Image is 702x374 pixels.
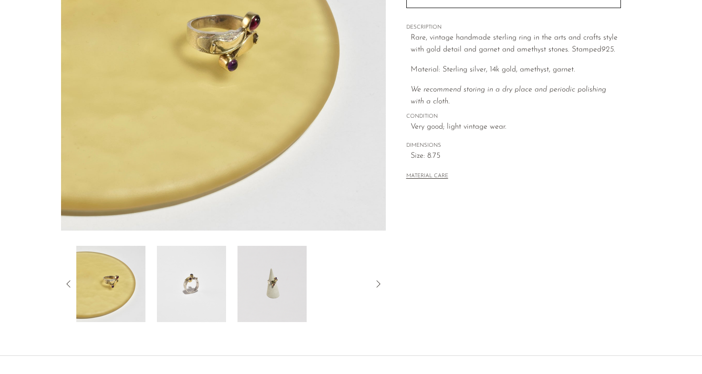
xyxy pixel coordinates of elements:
i: We recommend storing in a dry place and periodic polishing with a cloth. [411,86,606,106]
p: Rare, vintage handmade sterling ring in the arts and crafts style with gold detail and garnet and... [411,32,621,56]
span: DESCRIPTION [406,23,621,32]
img: Arts & Crafts Ring [76,246,145,322]
span: CONDITION [406,112,621,121]
img: Arts & Crafts Ring [237,246,307,322]
span: DIMENSIONS [406,142,621,150]
button: MATERIAL CARE [406,173,448,180]
img: Arts & Crafts Ring [157,246,226,322]
span: Size: 8.75 [411,150,621,162]
em: 925. [601,46,615,53]
span: Very good; light vintage wear. [411,121,621,133]
p: Material: Sterling silver, 14k gold, amethyst, garnet. [411,64,621,76]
